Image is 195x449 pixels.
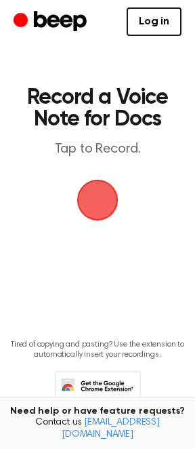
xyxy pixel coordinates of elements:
[62,418,160,440] a: [EMAIL_ADDRESS][DOMAIN_NAME]
[14,9,90,35] a: Beep
[77,180,118,220] img: Beep Logo
[24,141,171,158] p: Tap to Record.
[127,7,181,36] a: Log in
[11,340,184,360] p: Tired of copying and pasting? Use the extension to automatically insert your recordings.
[8,417,187,441] span: Contact us
[24,87,171,130] h1: Record a Voice Note for Docs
